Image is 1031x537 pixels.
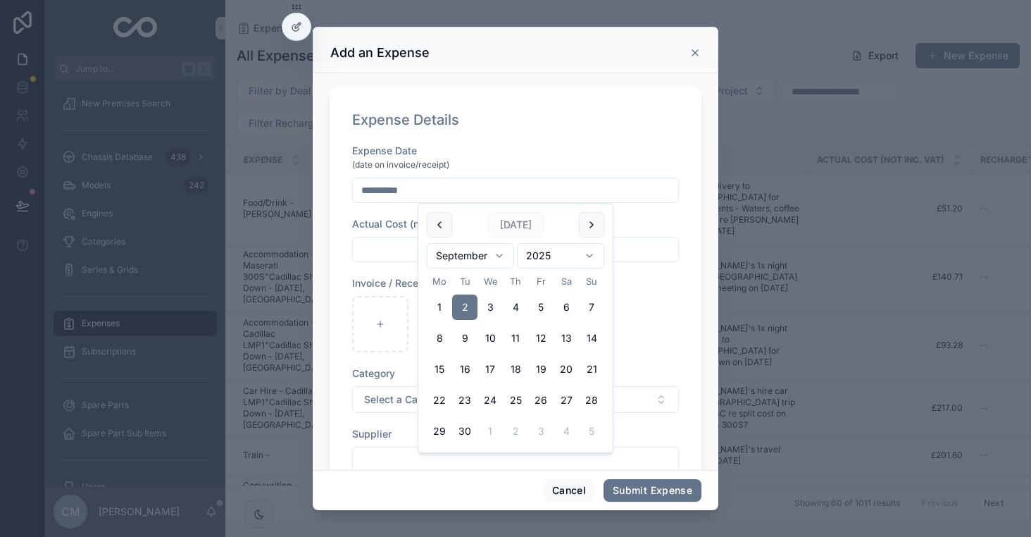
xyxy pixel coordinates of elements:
button: Monday, 8 September 2025 [427,326,452,351]
span: Supplier [352,428,392,440]
button: Cancel [543,479,595,502]
button: Wednesday, 10 September 2025 [477,326,503,351]
span: Select a Category [364,393,448,407]
button: Sunday, 28 September 2025 [579,388,604,413]
button: Thursday, 18 September 2025 [503,357,528,382]
span: Actual Cost (not inc. VAT) [352,218,473,230]
button: Monday, 15 September 2025 [427,357,452,382]
button: Sunday, 5 October 2025 [579,419,604,444]
table: September 2025 [427,274,604,444]
button: Friday, 12 September 2025 [528,326,554,351]
button: Wednesday, 17 September 2025 [477,357,503,382]
button: Saturday, 4 October 2025 [554,419,579,444]
button: Monday, 22 September 2025 [427,388,452,413]
button: Select Button [352,386,679,413]
button: Tuesday, 23 September 2025 [452,388,477,413]
button: Sunday, 14 September 2025 [579,326,604,351]
button: Saturday, 13 September 2025 [554,326,579,351]
button: Thursday, 11 September 2025 [503,326,528,351]
button: Saturday, 27 September 2025 [554,388,579,413]
th: Saturday [554,274,579,289]
span: Expense Date [352,144,417,156]
th: Wednesday [477,274,503,289]
button: Sunday, 7 September 2025 [579,295,604,320]
th: Friday [528,274,554,289]
button: Saturday, 20 September 2025 [554,357,579,382]
button: Thursday, 4 September 2025 [503,295,528,320]
span: Category [352,367,395,379]
button: Sunday, 21 September 2025 [579,357,604,382]
button: Friday, 26 September 2025 [528,388,554,413]
button: Saturday, 6 September 2025 [554,295,579,320]
th: Thursday [503,274,528,289]
button: Wednesday, 3 September 2025 [477,295,503,320]
th: Sunday [579,274,604,289]
button: Thursday, 2 October 2025 [503,419,528,444]
button: Friday, 3 October 2025 [528,419,554,444]
button: Wednesday, 1 October 2025 [477,419,503,444]
th: Monday [427,274,452,289]
span: (date on invoice/receipt) [352,159,449,171]
button: Tuesday, 30 September 2025 [452,419,477,444]
button: Tuesday, 9 September 2025 [452,326,477,351]
h1: Expense Details [352,110,459,130]
button: Friday, 19 September 2025 [528,357,554,382]
span: Invoice / Receipt [352,277,431,289]
button: Today, Tuesday, 2 September 2025, selected [452,295,477,320]
button: Wednesday, 24 September 2025 [477,388,503,413]
button: Friday, 5 September 2025 [528,295,554,320]
button: Thursday, 25 September 2025 [503,388,528,413]
button: Monday, 29 September 2025 [427,419,452,444]
h3: Add an Expense [330,44,430,61]
th: Tuesday [452,274,477,289]
button: Tuesday, 16 September 2025 [452,357,477,382]
button: Monday, 1 September 2025 [427,295,452,320]
button: Submit Expense [604,479,701,502]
